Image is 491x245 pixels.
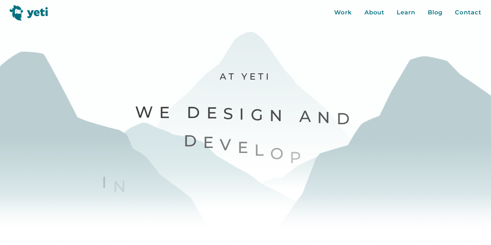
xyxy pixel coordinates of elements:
span: n [132,181,151,201]
img: Yeti logo [10,5,48,21]
a: Blog [428,8,443,17]
a: About [364,8,385,17]
span: n [113,176,132,196]
a: Work [334,8,352,17]
span: I [102,172,113,193]
p: At Yeti [101,71,390,83]
a: Contact [455,8,481,17]
a: Learn [397,8,415,17]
